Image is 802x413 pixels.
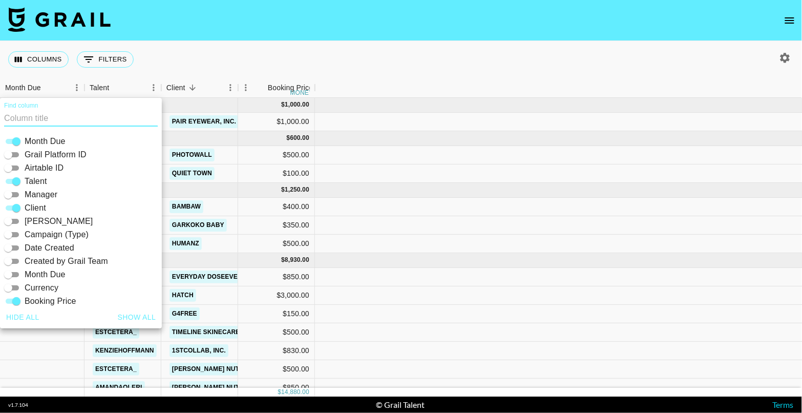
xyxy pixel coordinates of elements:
[93,381,145,394] a: amandaoleri
[278,387,281,396] div: $
[254,80,268,95] button: Sort
[25,255,108,267] span: Created by Grail Team
[114,308,160,327] button: Show all
[238,216,315,235] div: $350.00
[290,134,309,142] div: 600.00
[238,323,315,342] div: $500.00
[69,80,85,95] button: Menu
[285,185,309,194] div: 1,250.00
[238,305,315,323] div: $150.00
[170,167,215,180] a: Quiet Town
[287,134,290,142] div: $
[166,78,185,98] div: Client
[773,400,794,409] a: Terms
[109,80,123,95] button: Sort
[5,78,41,98] div: Month Due
[25,175,47,188] span: Talent
[25,149,87,161] span: Grail Platform ID
[170,200,203,213] a: BamBaw
[281,185,285,194] div: $
[85,78,161,98] div: Talent
[41,80,55,95] button: Sort
[238,379,315,397] div: $850.00
[93,326,139,339] a: estcetera_
[4,110,158,127] input: Column title
[170,237,202,250] a: Humanz
[25,202,46,214] span: Client
[25,242,74,254] span: Date Created
[170,363,263,376] a: [PERSON_NAME] Nutrition
[376,400,425,410] div: © Grail Talent
[93,344,157,357] a: kenziehoffmann
[170,219,227,232] a: Garkoko Baby
[170,271,295,283] a: Everyday DoseEveryday Dose Inc.
[170,381,263,394] a: [PERSON_NAME] Nutrition
[238,235,315,253] div: $500.00
[238,113,315,131] div: $1,000.00
[93,363,139,376] a: estcetera_
[170,344,228,357] a: 1stCollab, Inc.
[25,135,66,148] span: Month Due
[170,149,215,161] a: PhotoWall
[223,80,238,95] button: Menu
[238,146,315,164] div: $500.00
[25,295,76,307] span: Booking Price
[281,100,285,109] div: $
[8,402,28,408] div: v 1.7.104
[77,51,134,68] button: Show filters
[25,215,93,228] span: [PERSON_NAME]
[281,387,309,396] div: 14,880.00
[238,342,315,360] div: $830.00
[2,308,44,327] button: Hide all
[281,256,285,264] div: $
[8,7,111,32] img: Grail Talent
[238,268,315,286] div: $850.00
[90,78,109,98] div: Talent
[185,80,200,95] button: Sort
[290,90,313,96] div: money
[285,256,309,264] div: 8,930.00
[238,80,254,95] button: Menu
[146,80,161,95] button: Menu
[170,307,200,320] a: G4free
[238,286,315,305] div: $3,000.00
[170,326,243,339] a: Timeline Skinecare
[25,282,58,294] span: Currency
[25,189,57,201] span: Manager
[238,164,315,183] div: $100.00
[238,360,315,379] div: $500.00
[4,101,38,110] label: Find column
[779,10,800,31] button: open drawer
[268,78,313,98] div: Booking Price
[25,269,66,281] span: Month Due
[161,78,238,98] div: Client
[238,198,315,216] div: $400.00
[170,115,239,128] a: Pair Eyewear, Inc.
[170,289,196,302] a: Hatch
[25,229,89,241] span: Campaign (Type)
[25,162,64,174] span: Airtable ID
[285,100,309,109] div: 1,000.00
[8,51,69,68] button: Select columns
